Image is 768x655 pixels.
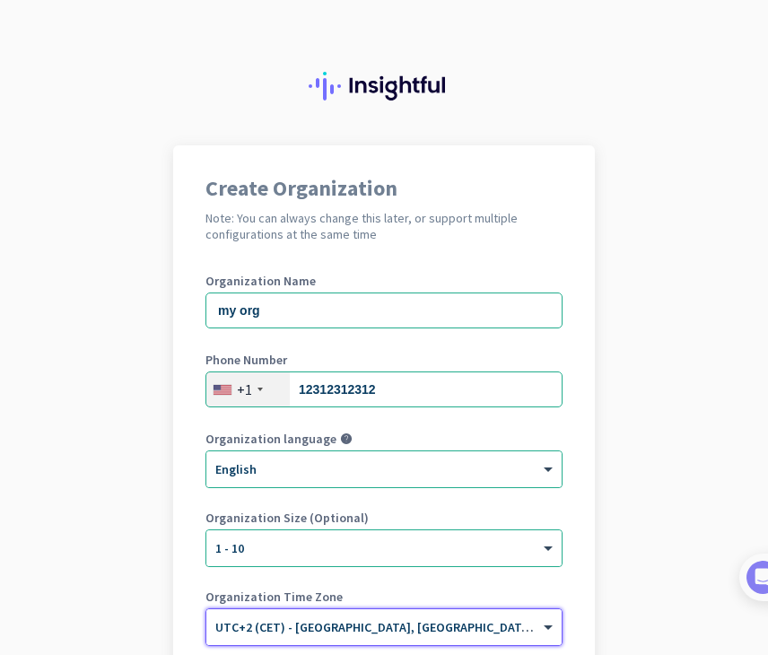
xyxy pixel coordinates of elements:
[309,72,459,100] img: Insightful
[205,590,563,603] label: Organization Time Zone
[205,178,563,199] h1: Create Organization
[237,380,252,398] div: +1
[205,511,563,524] label: Organization Size (Optional)
[205,293,563,328] input: What is the name of your organization?
[205,354,563,366] label: Phone Number
[205,275,563,287] label: Organization Name
[205,432,336,445] label: Organization language
[205,210,563,242] h2: Note: You can always change this later, or support multiple configurations at the same time
[205,371,563,407] input: 201-555-0123
[340,432,353,445] i: help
